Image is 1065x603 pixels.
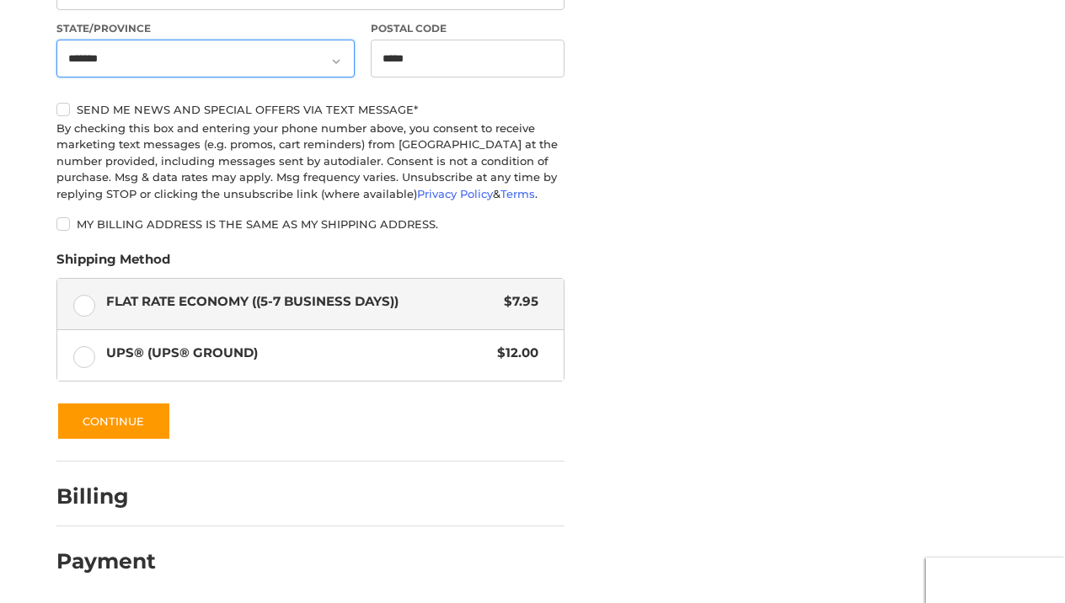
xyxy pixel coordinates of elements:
[56,548,156,574] h2: Payment
[56,483,155,510] h2: Billing
[106,344,490,363] span: UPS® (UPS® Ground)
[371,21,565,36] label: Postal Code
[56,217,565,231] label: My billing address is the same as my shipping address.
[490,344,539,363] span: $12.00
[56,103,565,116] label: Send me news and special offers via text message*
[417,187,493,200] a: Privacy Policy
[500,187,535,200] a: Terms
[106,292,496,312] span: Flat Rate Economy ((5-7 Business Days))
[496,292,539,312] span: $7.95
[56,402,171,440] button: Continue
[56,120,565,203] div: By checking this box and entering your phone number above, you consent to receive marketing text ...
[56,21,355,36] label: State/Province
[56,250,170,277] legend: Shipping Method
[926,558,1065,603] iframe: Google Customer Reviews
